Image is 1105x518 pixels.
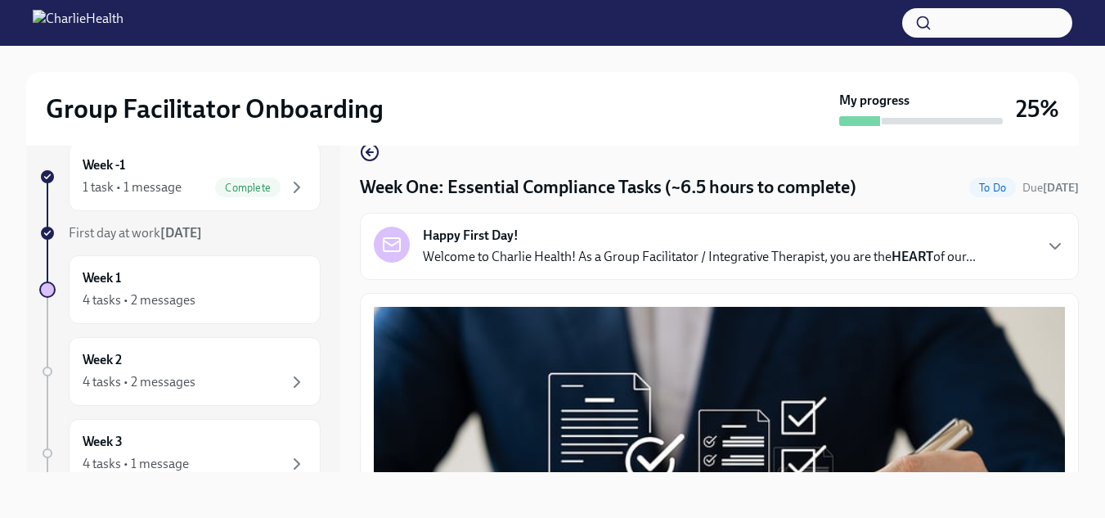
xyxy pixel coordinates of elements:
a: Week 24 tasks • 2 messages [39,337,321,406]
img: CharlieHealth [33,10,124,36]
span: First day at work [69,225,202,241]
strong: HEART [892,249,933,264]
h6: Week 3 [83,433,123,451]
div: 1 task • 1 message [83,178,182,196]
h6: Week 1 [83,269,121,287]
div: 4 tasks • 1 message [83,455,189,473]
h2: Group Facilitator Onboarding [46,92,384,125]
a: Week 14 tasks • 2 messages [39,255,321,324]
span: Complete [215,182,281,194]
strong: [DATE] [160,225,202,241]
h6: Week -1 [83,156,125,174]
p: Welcome to Charlie Health! As a Group Facilitator / Integrative Therapist, you are the of our... [423,248,976,266]
span: Due [1022,181,1079,195]
a: Week -11 task • 1 messageComplete [39,142,321,211]
strong: My progress [839,92,910,110]
span: To Do [969,182,1016,194]
div: 4 tasks • 2 messages [83,373,195,391]
a: First day at work[DATE] [39,224,321,242]
div: 4 tasks • 2 messages [83,291,195,309]
strong: [DATE] [1043,181,1079,195]
span: September 15th, 2025 10:00 [1022,180,1079,196]
h6: Week 2 [83,351,122,369]
a: Week 34 tasks • 1 message [39,419,321,488]
h4: Week One: Essential Compliance Tasks (~6.5 hours to complete) [360,175,856,200]
h3: 25% [1016,94,1059,124]
strong: Happy First Day! [423,227,519,245]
